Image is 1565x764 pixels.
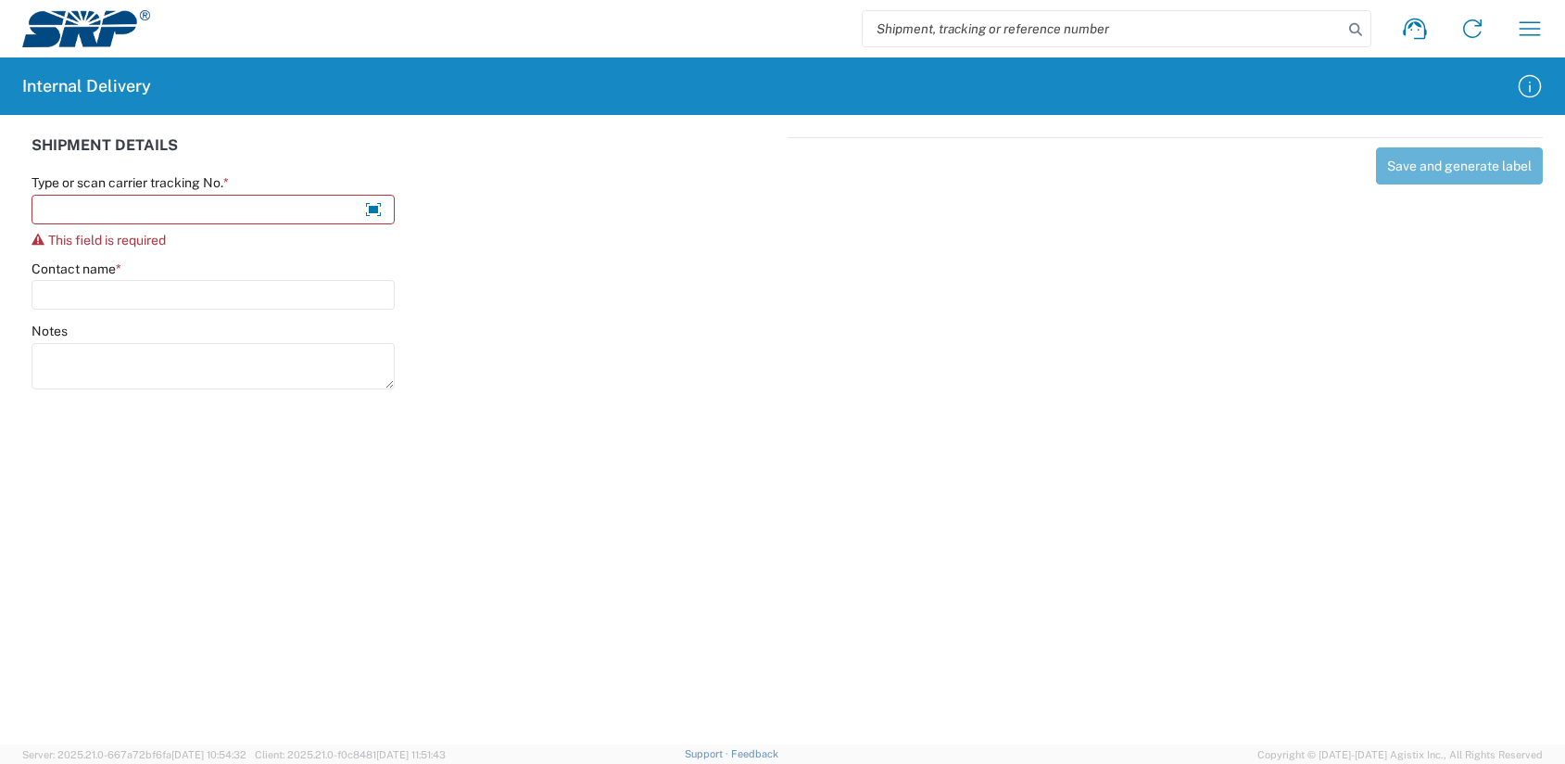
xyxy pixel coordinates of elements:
a: Support [685,748,731,759]
label: Notes [32,323,68,339]
span: Copyright © [DATE]-[DATE] Agistix Inc., All Rights Reserved [1257,746,1543,763]
span: Server: 2025.21.0-667a72bf6fa [22,749,246,760]
span: [DATE] 11:51:43 [376,749,446,760]
label: Type or scan carrier tracking No. [32,174,229,191]
img: srp [22,10,150,47]
input: Shipment, tracking or reference number [863,11,1343,46]
span: Client: 2025.21.0-f0c8481 [255,749,446,760]
h2: Internal Delivery [22,75,151,97]
span: This field is required [48,233,166,248]
div: SHIPMENT DETAILS [32,137,778,174]
a: Feedback [731,748,778,759]
label: Contact name [32,261,121,277]
span: [DATE] 10:54:32 [171,749,246,760]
